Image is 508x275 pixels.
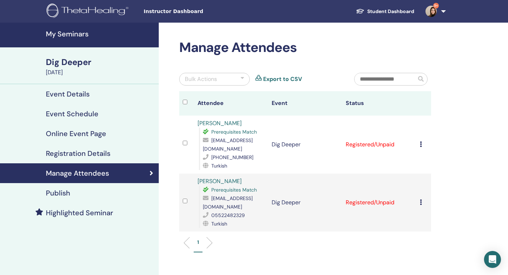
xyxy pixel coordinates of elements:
[47,4,131,19] img: logo.png
[198,119,242,127] a: [PERSON_NAME]
[211,154,253,160] span: [PHONE_NUMBER]
[263,75,302,83] a: Export to CSV
[268,174,342,232] td: Dig Deeper
[211,187,257,193] span: Prerequisites Match
[268,91,342,116] th: Event
[198,177,242,185] a: [PERSON_NAME]
[46,149,110,158] h4: Registration Details
[197,239,199,246] p: 1
[433,3,439,8] span: 9+
[46,169,109,177] h4: Manage Attendees
[46,110,98,118] h4: Event Schedule
[425,6,437,17] img: default.jpg
[211,212,245,218] span: 05522482329
[342,91,416,116] th: Status
[46,209,113,217] h4: Highlighted Seminar
[46,68,155,77] div: [DATE]
[203,195,253,210] span: [EMAIL_ADDRESS][DOMAIN_NAME]
[194,91,268,116] th: Attendee
[46,189,70,197] h4: Publish
[179,40,431,56] h2: Manage Attendees
[42,56,159,77] a: Dig Deeper[DATE]
[350,5,420,18] a: Student Dashboard
[46,30,155,38] h4: My Seminars
[185,75,217,83] div: Bulk Actions
[46,90,90,98] h4: Event Details
[46,56,155,68] div: Dig Deeper
[484,251,501,268] div: Open Intercom Messenger
[211,163,227,169] span: Turkish
[211,221,227,227] span: Turkish
[268,116,342,174] td: Dig Deeper
[211,129,257,135] span: Prerequisites Match
[203,137,253,152] span: [EMAIL_ADDRESS][DOMAIN_NAME]
[144,8,249,15] span: Instructor Dashboard
[46,129,106,138] h4: Online Event Page
[356,8,364,14] img: graduation-cap-white.svg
